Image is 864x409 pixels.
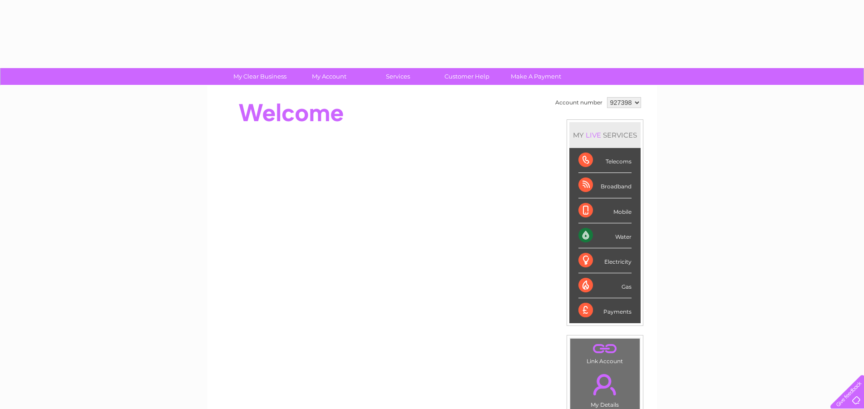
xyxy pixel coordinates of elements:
div: Gas [578,273,632,298]
div: Electricity [578,248,632,273]
div: Broadband [578,173,632,198]
a: . [573,369,637,400]
a: . [573,341,637,357]
td: Link Account [570,338,640,367]
div: Payments [578,298,632,323]
a: My Account [291,68,366,85]
a: Customer Help [430,68,504,85]
div: Water [578,223,632,248]
div: MY SERVICES [569,122,641,148]
a: My Clear Business [222,68,297,85]
a: Make A Payment [499,68,573,85]
td: Account number [553,95,605,110]
div: Telecoms [578,148,632,173]
div: LIVE [584,131,603,139]
div: Mobile [578,198,632,223]
a: Services [360,68,435,85]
